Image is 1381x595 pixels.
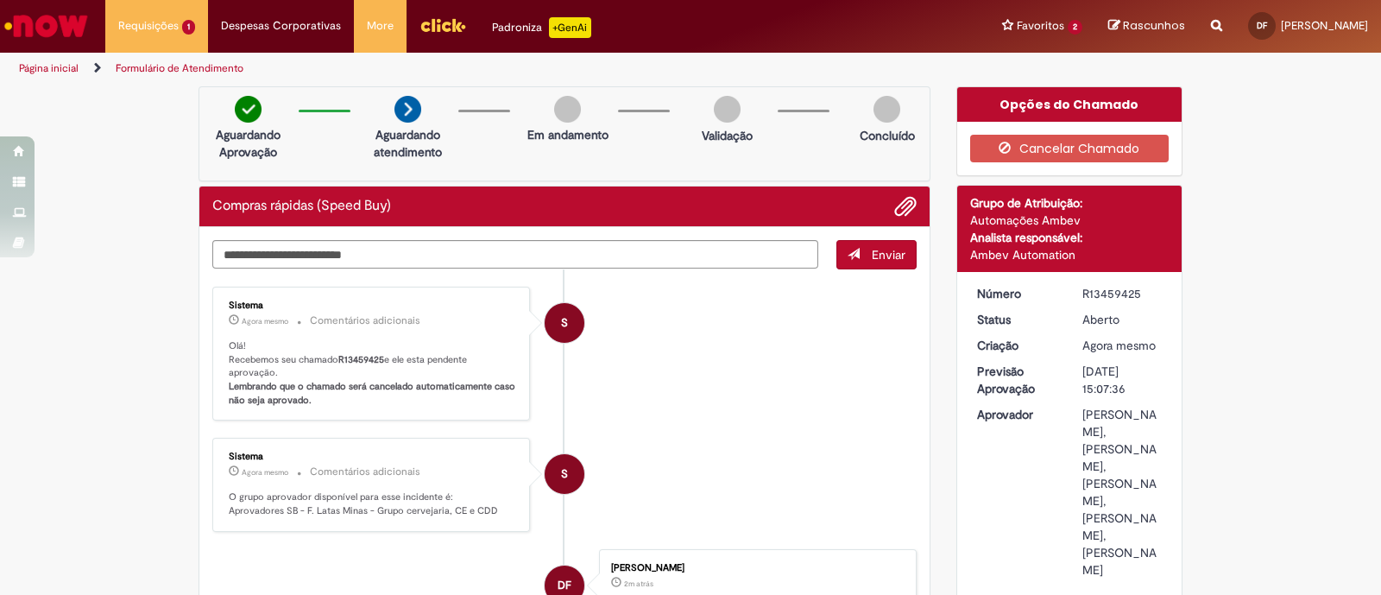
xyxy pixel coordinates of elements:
[527,126,609,143] p: Em andamento
[561,453,568,495] span: S
[310,313,420,328] small: Comentários adicionais
[1017,17,1064,35] span: Favoritos
[19,61,79,75] a: Página inicial
[13,53,908,85] ul: Trilhas de página
[836,240,917,269] button: Enviar
[310,465,420,479] small: Comentários adicionais
[1257,20,1267,31] span: DF
[367,17,394,35] span: More
[702,127,753,144] p: Validação
[242,316,288,326] time: 28/08/2025 17:07:48
[118,17,179,35] span: Requisições
[1108,18,1185,35] a: Rascunhos
[1082,338,1156,353] span: Agora mesmo
[1123,17,1185,34] span: Rascunhos
[872,247,905,263] span: Enviar
[860,127,915,144] p: Concluído
[894,195,917,218] button: Adicionar anexos
[182,20,195,35] span: 1
[624,579,653,589] time: 28/08/2025 17:05:57
[1082,338,1156,353] time: 28/08/2025 17:07:36
[1082,285,1163,302] div: R13459425
[964,337,1070,354] dt: Criação
[338,353,384,366] b: R13459425
[964,285,1070,302] dt: Número
[1082,363,1163,397] div: [DATE] 15:07:36
[1281,18,1368,33] span: [PERSON_NAME]
[549,17,591,38] p: +GenAi
[366,126,450,161] p: Aguardando atendimento
[545,303,584,343] div: System
[492,17,591,38] div: Padroniza
[242,467,288,478] time: 28/08/2025 17:07:45
[970,212,1170,229] div: Automações Ambev
[242,316,288,326] span: Agora mesmo
[964,311,1070,328] dt: Status
[1068,20,1082,35] span: 2
[970,246,1170,263] div: Ambev Automation
[212,199,391,214] h2: Compras rápidas (Speed Buy) Histórico de tíquete
[206,126,290,161] p: Aguardando Aprovação
[242,467,288,478] span: Agora mesmo
[1082,337,1163,354] div: 28/08/2025 17:07:36
[229,380,518,407] b: Lembrando que o chamado será cancelado automaticamente caso não seja aprovado.
[229,339,516,408] p: Olá! Recebemos seu chamado e ele esta pendente aprovação.
[229,301,516,311] div: Sistema
[554,96,581,123] img: img-circle-grey.png
[1082,406,1163,579] div: [PERSON_NAME], [PERSON_NAME], [PERSON_NAME], [PERSON_NAME], [PERSON_NAME]
[394,96,421,123] img: arrow-next.png
[970,229,1170,246] div: Analista responsável:
[624,579,653,589] span: 2m atrás
[873,96,900,123] img: img-circle-grey.png
[545,454,584,494] div: System
[221,17,341,35] span: Despesas Corporativas
[235,96,262,123] img: check-circle-green.png
[611,563,899,573] div: [PERSON_NAME]
[964,406,1070,423] dt: Aprovador
[2,9,91,43] img: ServiceNow
[970,135,1170,162] button: Cancelar Chamado
[970,194,1170,212] div: Grupo de Atribuição:
[1082,311,1163,328] div: Aberto
[229,491,516,517] p: O grupo aprovador disponível para esse incidente é: Aprovadores SB - F. Latas Minas - Grupo cerve...
[957,87,1182,122] div: Opções do Chamado
[964,363,1070,397] dt: Previsão Aprovação
[561,302,568,344] span: S
[212,240,818,269] textarea: Digite sua mensagem aqui...
[116,61,243,75] a: Formulário de Atendimento
[419,12,466,38] img: click_logo_yellow_360x200.png
[714,96,741,123] img: img-circle-grey.png
[229,452,516,462] div: Sistema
